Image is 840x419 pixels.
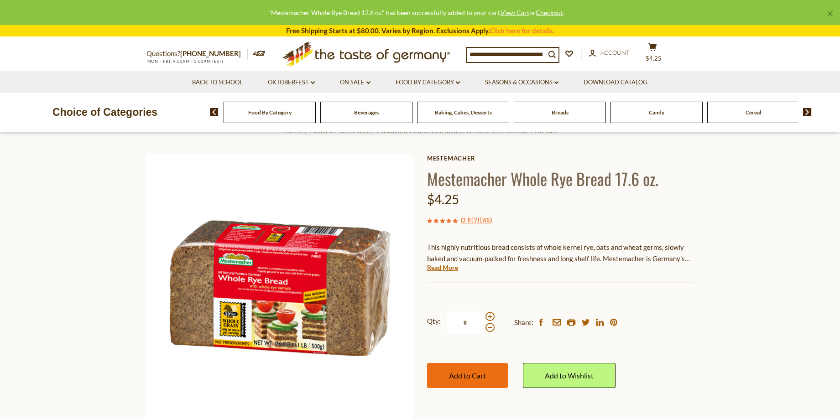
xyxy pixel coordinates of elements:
[639,43,667,66] button: $4.25
[536,9,563,16] a: Checkout
[490,26,554,35] a: Click here for details.
[463,215,490,225] a: 3 Reviews
[180,49,241,57] a: [PHONE_NUMBER]
[340,78,370,88] a: On Sale
[600,49,630,56] span: Account
[427,316,441,327] strong: Qty:
[646,55,662,62] span: $4.25
[396,78,460,88] a: Food By Category
[803,108,812,116] img: next arrow
[589,48,630,58] a: Account
[447,310,484,335] input: Qty:
[552,109,569,116] a: Breads
[449,371,486,380] span: Add to Cart
[485,78,558,88] a: Seasons & Occasions
[7,7,825,18] div: "Mestemacher Whole Rye Bread 17.6 oz." has been successfully added to your cart. or .
[523,363,616,388] a: Add to Wishlist
[427,168,694,189] h1: Mestemacher Whole Rye Bread 17.6 oz.
[268,78,315,88] a: Oktoberfest
[461,215,492,224] span: ( )
[248,109,292,116] a: Food By Category
[427,242,694,264] p: This highly nutritious bread consists of whole kernel rye, oats and wheat germs, slowly baked and...
[427,155,694,162] a: Mestemacher
[649,109,664,116] a: Candy
[427,263,458,272] a: Read More
[435,109,492,116] a: Baking, Cakes, Desserts
[501,9,529,16] a: View Cart
[146,59,224,64] span: MON - FRI, 9:00AM - 5:00PM (EST)
[354,109,379,116] a: Beverages
[827,11,833,16] a: ×
[584,78,647,88] a: Download Catalog
[514,317,533,328] span: Share:
[427,363,508,388] button: Add to Cart
[746,109,761,116] a: Cereal
[192,78,243,88] a: Back to School
[210,108,219,116] img: previous arrow
[146,48,248,60] p: Questions?
[427,191,459,207] span: $4.25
